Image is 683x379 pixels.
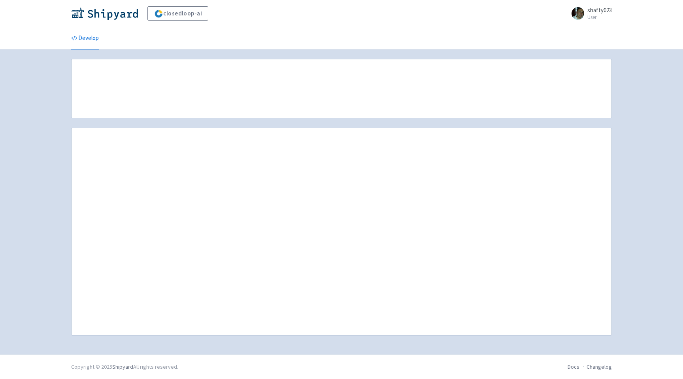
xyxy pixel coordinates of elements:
a: Develop [71,27,99,49]
a: Shipyard [112,363,133,370]
div: Copyright © 2025 All rights reserved. [71,363,178,371]
span: shafty023 [587,6,612,14]
small: User [587,15,612,20]
a: shafty023 User [567,7,612,20]
a: Changelog [587,363,612,370]
a: Docs [568,363,579,370]
a: closedloop-ai [147,6,208,21]
img: Shipyard logo [71,7,138,20]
